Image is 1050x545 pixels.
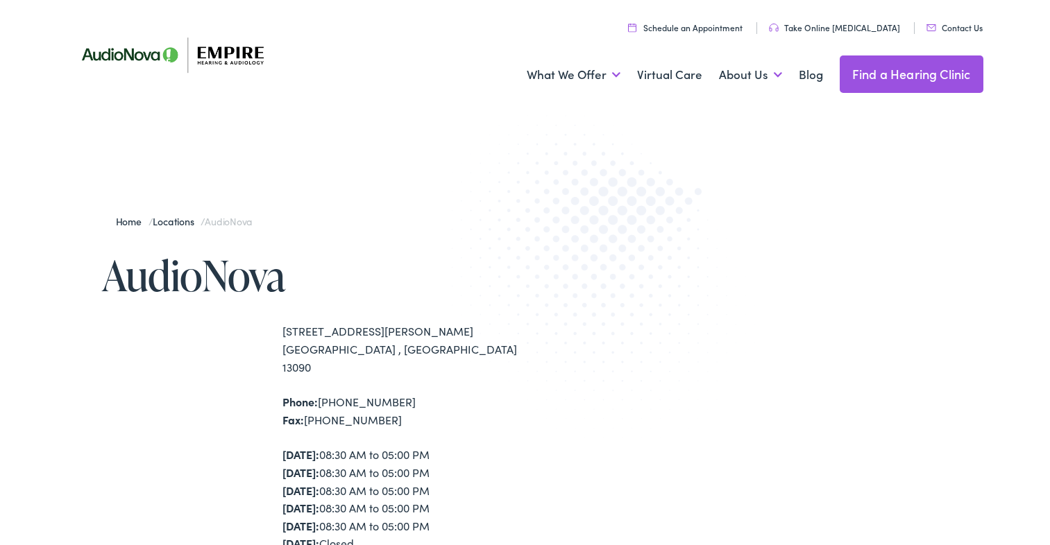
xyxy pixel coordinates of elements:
div: [PHONE_NUMBER] [PHONE_NUMBER] [282,393,525,429]
strong: [DATE]: [282,447,319,462]
strong: [DATE]: [282,500,319,515]
a: Schedule an Appointment [628,21,743,33]
strong: [DATE]: [282,518,319,533]
strong: [DATE]: [282,483,319,498]
img: utility icon [926,24,936,31]
a: Locations [153,214,201,228]
strong: Fax: [282,412,304,427]
h1: AudioNova [102,252,525,298]
a: Home [116,214,149,228]
img: utility icon [769,24,779,32]
a: Take Online [MEDICAL_DATA] [769,21,900,33]
img: utility icon [628,23,636,32]
a: About Us [719,49,782,101]
span: / / [116,214,253,228]
span: AudioNova [205,214,252,228]
strong: [DATE]: [282,465,319,480]
strong: Phone: [282,394,318,409]
div: [STREET_ADDRESS][PERSON_NAME] [GEOGRAPHIC_DATA] , [GEOGRAPHIC_DATA] 13090 [282,322,525,376]
a: What We Offer [527,49,620,101]
a: Virtual Care [637,49,702,101]
a: Blog [799,49,823,101]
a: Find a Hearing Clinic [840,55,983,93]
a: Contact Us [926,21,983,33]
